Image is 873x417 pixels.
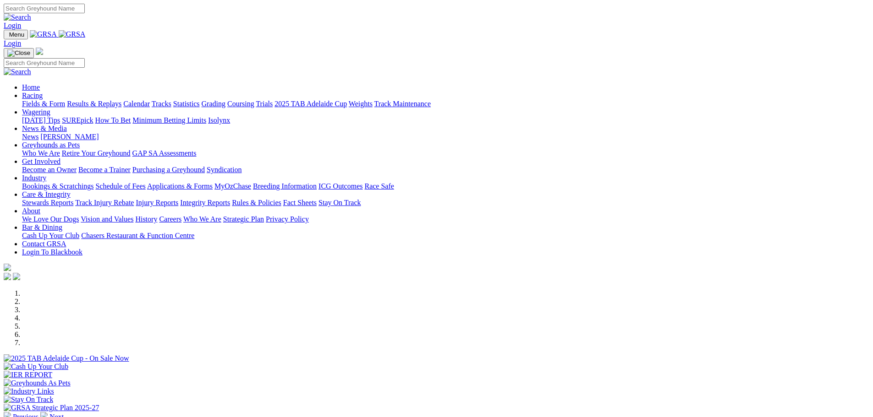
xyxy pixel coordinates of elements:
a: 2025 TAB Adelaide Cup [275,100,347,108]
a: Weights [349,100,373,108]
a: How To Bet [95,116,131,124]
a: History [135,215,157,223]
a: Track Maintenance [374,100,431,108]
a: Who We Are [183,215,221,223]
img: twitter.svg [13,273,20,280]
div: Get Involved [22,166,869,174]
a: About [22,207,40,215]
a: Contact GRSA [22,240,66,248]
a: Breeding Information [253,182,317,190]
a: Strategic Plan [223,215,264,223]
a: Login To Blackbook [22,248,82,256]
img: Industry Links [4,387,54,395]
span: Menu [9,31,24,38]
a: Greyhounds as Pets [22,141,80,149]
a: Statistics [173,100,200,108]
a: Syndication [207,166,242,173]
a: Race Safe [364,182,394,190]
a: Login [4,39,21,47]
a: Stewards Reports [22,199,73,206]
a: ICG Outcomes [318,182,362,190]
a: Trials [256,100,273,108]
img: Cash Up Your Club [4,363,68,371]
a: Coursing [227,100,254,108]
a: GAP SA Assessments [132,149,197,157]
a: Grading [202,100,225,108]
a: We Love Our Dogs [22,215,79,223]
a: Industry [22,174,46,182]
img: Close [7,49,30,57]
input: Search [4,58,85,68]
a: Minimum Betting Limits [132,116,206,124]
a: Fact Sheets [283,199,317,206]
div: Wagering [22,116,869,125]
a: Isolynx [208,116,230,124]
div: News & Media [22,133,869,141]
a: Retire Your Greyhound [62,149,131,157]
a: Who We Are [22,149,60,157]
a: News [22,133,38,141]
a: Injury Reports [136,199,178,206]
div: Care & Integrity [22,199,869,207]
div: Bar & Dining [22,232,869,240]
a: Privacy Policy [266,215,309,223]
button: Toggle navigation [4,30,28,39]
a: Become a Trainer [78,166,131,173]
a: Bar & Dining [22,223,62,231]
a: Become an Owner [22,166,77,173]
img: logo-grsa-white.png [36,48,43,55]
a: Results & Replays [67,100,121,108]
div: Industry [22,182,869,190]
a: [DATE] Tips [22,116,60,124]
a: [PERSON_NAME] [40,133,99,141]
a: Racing [22,92,43,99]
a: Integrity Reports [180,199,230,206]
a: News & Media [22,125,67,132]
img: logo-grsa-white.png [4,264,11,271]
div: About [22,215,869,223]
a: Home [22,83,40,91]
a: Care & Integrity [22,190,71,198]
a: Purchasing a Greyhound [132,166,205,173]
img: Search [4,13,31,22]
a: Fields & Form [22,100,65,108]
img: GRSA [30,30,57,38]
a: Bookings & Scratchings [22,182,93,190]
a: MyOzChase [214,182,251,190]
a: Cash Up Your Club [22,232,79,239]
div: Racing [22,100,869,108]
a: Stay On Track [318,199,361,206]
img: 2025 TAB Adelaide Cup - On Sale Now [4,354,129,363]
div: Greyhounds as Pets [22,149,869,157]
input: Search [4,4,85,13]
a: Vision and Values [81,215,133,223]
a: SUREpick [62,116,93,124]
a: Login [4,22,21,29]
a: Tracks [152,100,171,108]
img: GRSA Strategic Plan 2025-27 [4,404,99,412]
a: Calendar [123,100,150,108]
button: Toggle navigation [4,48,34,58]
a: Applications & Forms [147,182,213,190]
img: Stay On Track [4,395,53,404]
img: IER REPORT [4,371,52,379]
img: facebook.svg [4,273,11,280]
a: Chasers Restaurant & Function Centre [81,232,194,239]
a: Track Injury Rebate [75,199,134,206]
a: Careers [159,215,181,223]
img: Search [4,68,31,76]
a: Get Involved [22,157,60,165]
a: Schedule of Fees [95,182,145,190]
img: GRSA [59,30,86,38]
img: Greyhounds As Pets [4,379,71,387]
a: Rules & Policies [232,199,281,206]
a: Wagering [22,108,50,116]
